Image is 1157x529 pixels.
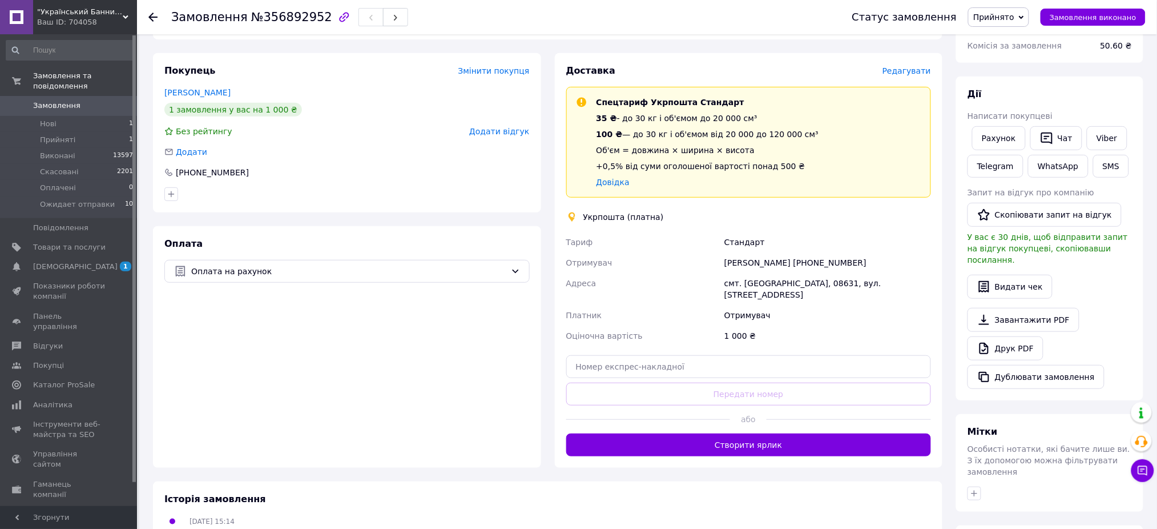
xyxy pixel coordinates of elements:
[967,426,998,437] span: Мітки
[566,331,643,340] span: Оціночна вартість
[164,238,203,249] span: Оплата
[566,65,616,76] span: Доставка
[129,183,133,193] span: 0
[596,130,623,139] span: 100 ₴
[33,242,106,253] span: Товари та послуги
[967,188,1094,197] span: Запит на відгук про компанію
[40,183,76,193] span: Оплачені
[967,444,1130,476] span: Особисті нотатки, які бачите лише ви. З їх допомогою можна фільтрувати замовлення
[882,66,931,75] span: Редагувати
[37,17,137,27] div: Ваш ID: 704058
[33,360,64,371] span: Покупці
[40,135,75,145] span: Прийняті
[1028,155,1088,178] a: WhatsApp
[566,311,602,320] span: Платник
[33,400,72,410] span: Аналітика
[1050,13,1136,22] span: Замовлення виконано
[566,238,593,247] span: Тариф
[120,262,131,271] span: 1
[40,167,79,177] span: Скасовані
[852,11,957,23] div: Статус замовлення
[125,199,133,210] span: 10
[967,275,1053,299] button: Видати чек
[6,40,134,61] input: Пошук
[37,7,123,17] span: "Український Банний Маркет"
[33,71,137,91] span: Замовлення та повідомлення
[40,199,115,210] span: Ожидает отправки
[129,119,133,129] span: 1
[722,305,933,326] div: Отримувач
[722,273,933,305] div: смт. [GEOGRAPHIC_DATA], 08631, вул. [STREET_ADDRESS]
[596,129,819,140] div: — до 30 кг і об'ємом від 20 000 до 120 000 см³
[191,265,506,278] span: Оплата на рахунок
[967,89,982,99] span: Дії
[148,11,158,23] div: Повернутися назад
[33,101,80,111] span: Замовлення
[164,494,266,504] span: Історія замовлення
[967,155,1023,178] a: Telegram
[33,281,106,302] span: Показники роботи компанії
[113,151,133,161] span: 13597
[1087,126,1127,150] a: Viber
[967,308,1079,332] a: Завантажити PDF
[458,66,530,75] span: Змінити покупця
[722,232,933,253] div: Стандарт
[40,119,57,129] span: Нові
[596,145,819,156] div: Об'єм = довжина × ширина × висота
[175,167,250,178] div: [PHONE_NUMBER]
[469,127,529,136] span: Додати відгук
[164,103,302,117] div: 1 замовлення у вас на 1 000 ₴
[973,13,1014,22] span: Прийнято
[967,111,1053,121] span: Написати покупцеві
[596,98,744,107] span: Спецтариф Укрпошта Стандарт
[967,203,1122,227] button: Скопіювати запит на відгук
[566,258,612,267] span: Отримувач
[40,151,75,161] span: Виконані
[33,223,88,233] span: Повідомлення
[596,161,819,172] div: +0,5% від суми оголошеної вартості понад 500 ₴
[33,311,106,332] span: Панель управління
[1030,126,1082,150] button: Чат
[117,167,133,177] span: 2201
[171,10,248,24] span: Замовлення
[1041,9,1146,26] button: Замовлення виконано
[33,262,118,272] span: [DEMOGRAPHIC_DATA]
[33,341,63,351] span: Відгуки
[967,365,1104,389] button: Дублювати замовлення
[1100,41,1132,50] span: 50.60 ₴
[33,419,106,440] span: Інструменти веб-майстра та SEO
[566,355,932,378] input: Номер експрес-накладної
[967,233,1128,264] span: У вас є 30 днів, щоб відправити запит на відгук покупцеві, скопіювавши посилання.
[596,113,819,124] div: - до 30 кг і об'ємом до 20 000 см³
[566,279,596,288] span: Адреса
[129,135,133,145] span: 1
[1093,155,1130,178] button: SMS
[33,380,95,390] span: Каталог ProSale
[164,65,216,76] span: Покупець
[176,147,207,157] span: Додати
[730,414,767,425] span: або
[580,211,667,223] div: Укрпошта (платна)
[596,178,630,187] a: Довідка
[972,126,1026,150] button: Рахунок
[190,518,235,526] span: [DATE] 15:14
[596,114,617,123] span: 35 ₴
[176,127,232,136] span: Без рейтингу
[722,253,933,273] div: [PERSON_NAME] [PHONE_NUMBER]
[251,10,332,24] span: №356892952
[33,479,106,500] span: Гаманець компанії
[967,41,1062,50] span: Комісія за замовлення
[566,434,932,456] button: Створити ярлик
[967,336,1043,360] a: Друк PDF
[1131,459,1154,482] button: Чат з покупцем
[722,326,933,346] div: 1 000 ₴
[164,88,231,97] a: [PERSON_NAME]
[33,449,106,470] span: Управління сайтом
